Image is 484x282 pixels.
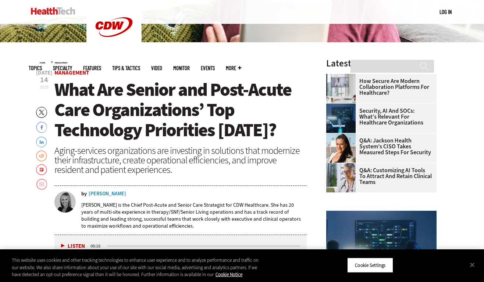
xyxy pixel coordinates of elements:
[54,77,291,142] span: What Are Senior and Post-Acute Care Organizations’ Top Technology Priorities [DATE]?
[83,65,101,71] a: Features
[326,167,432,185] a: Q&A: Customizing AI Tools To Attract and Retain Clinical Teams
[326,133,356,163] img: Connie Barrera
[201,65,215,71] a: Events
[89,243,106,249] div: duration
[326,104,359,109] a: security team in high-tech computer room
[326,78,432,96] a: How Secure Are Modern Collaboration Platforms for Healthcare?
[326,138,432,155] a: Q&A: Jackson Health System’s CISO Takes Measured Steps for Security
[326,163,359,169] a: doctor on laptop
[326,74,356,103] img: care team speaks with physician over conference call
[54,235,307,257] div: media player
[86,48,142,56] a: CDW
[439,8,452,16] div: User menu
[81,191,87,196] span: by
[36,76,52,84] span: 14
[326,108,432,126] a: Security, AI and SOCs: What’s Relevant for Healthcare Organizations
[226,65,241,71] span: More
[216,271,242,278] a: More information about your privacy
[326,163,356,192] img: doctor on laptop
[112,65,140,71] a: Tips & Tactics
[326,59,437,68] h3: Latest Articles
[347,257,393,273] button: Cookie Settings
[439,8,452,15] a: Log in
[173,65,190,71] a: MonITor
[29,65,42,71] span: Topics
[54,146,307,174] div: Aging-services organizations are investing in solutions that modernize their infrastructure, crea...
[31,7,75,15] img: Home
[326,133,359,139] a: Connie Barrera
[151,65,162,71] a: Video
[81,202,307,229] p: [PERSON_NAME] is the Chief Post-Acute and Senior Care Strategist for CDW Healthcare. She has 20 y...
[326,104,356,133] img: security team in high-tech computer room
[12,257,266,278] div: This website uses cookies and other tracking technologies to enhance user experience and to analy...
[54,191,76,213] img: Liz Cramer
[326,74,359,80] a: care team speaks with physician over conference call
[464,257,480,273] button: Close
[89,191,126,196] a: [PERSON_NAME]
[61,243,85,249] button: Listen
[53,65,72,71] span: Specialty
[40,84,49,90] span: 2025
